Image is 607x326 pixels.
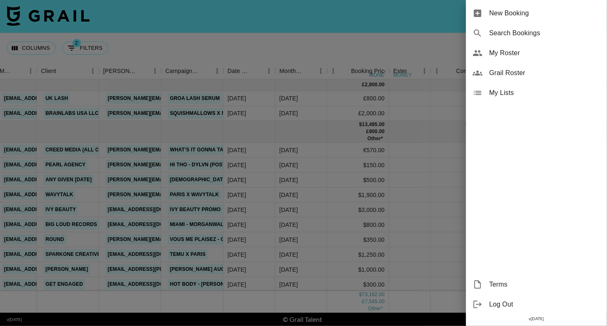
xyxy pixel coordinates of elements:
[489,48,600,58] span: My Roster
[466,275,607,294] div: Terms
[489,8,600,18] span: New Booking
[489,299,600,309] span: Log Out
[489,88,600,98] span: My Lists
[466,3,607,23] div: New Booking
[489,28,600,38] span: Search Bookings
[489,280,600,290] span: Terms
[466,23,607,43] div: Search Bookings
[466,314,607,323] div: v [DATE]
[466,83,607,103] div: My Lists
[466,43,607,63] div: My Roster
[466,294,607,314] div: Log Out
[489,68,600,78] span: Grail Roster
[466,63,607,83] div: Grail Roster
